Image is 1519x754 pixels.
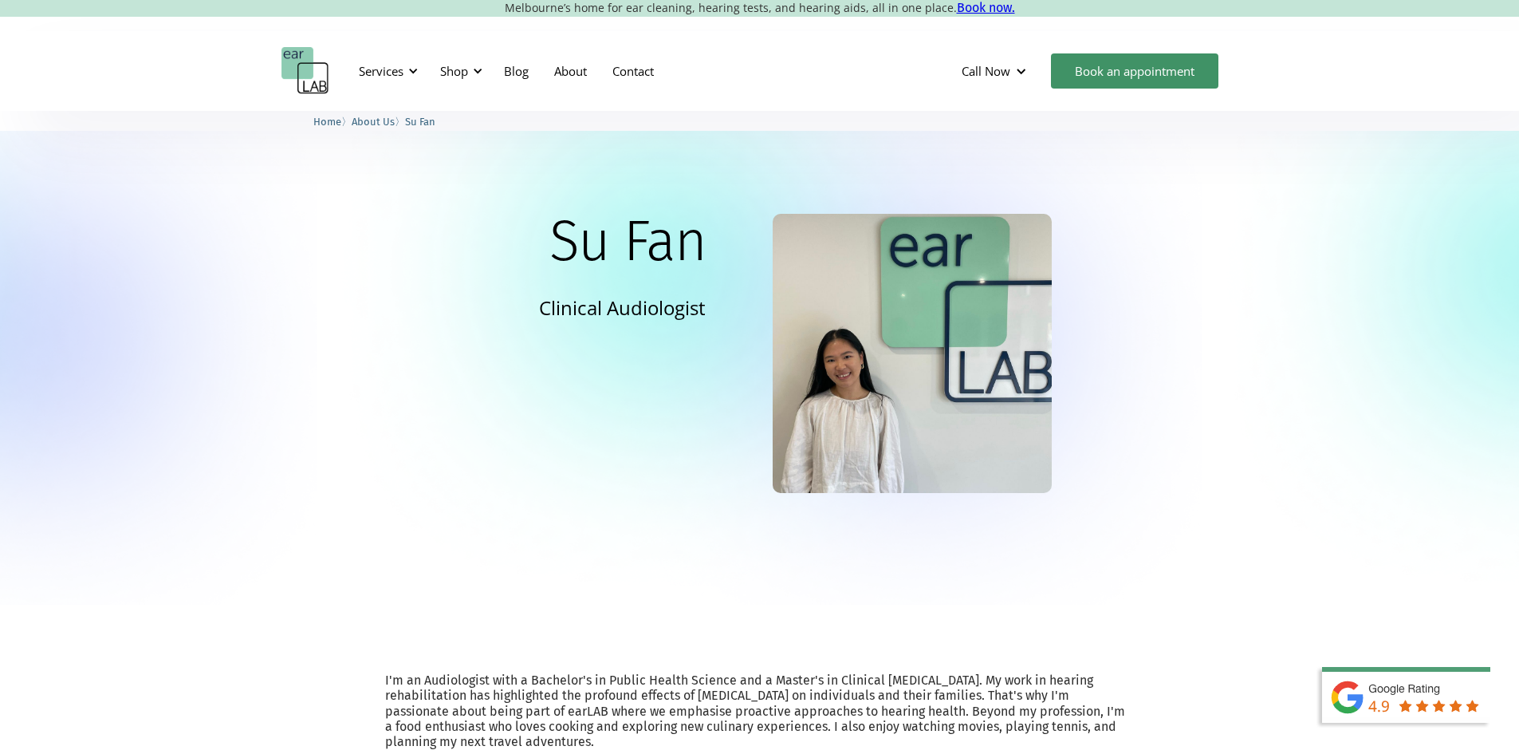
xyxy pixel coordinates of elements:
[949,47,1043,95] div: Call Now
[962,63,1010,79] div: Call Now
[313,116,341,128] span: Home
[539,294,706,322] p: Clinical Audiologist
[773,214,1052,493] img: Su Fan
[385,673,1135,749] p: I'm an Audiologist with a Bachelor's in Public Health Science and a Master's in Clinical [MEDICAL...
[405,113,435,128] a: Su Fan
[359,63,403,79] div: Services
[1051,53,1218,89] a: Book an appointment
[431,47,487,95] div: Shop
[491,48,541,94] a: Blog
[600,48,667,94] a: Contact
[541,48,600,94] a: About
[405,116,435,128] span: Su Fan
[281,47,329,95] a: home
[440,63,468,79] div: Shop
[549,214,705,270] h1: Su Fan
[352,113,395,128] a: About Us
[313,113,341,128] a: Home
[349,47,423,95] div: Services
[313,113,352,130] li: 〉
[352,113,405,130] li: 〉
[352,116,395,128] span: About Us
